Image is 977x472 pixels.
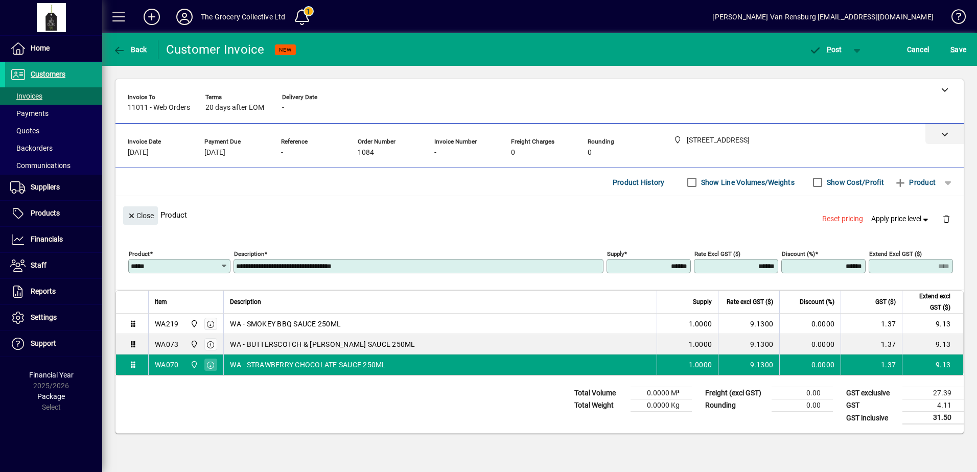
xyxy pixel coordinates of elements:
[31,287,56,295] span: Reports
[800,296,834,308] span: Discount (%)
[110,40,150,59] button: Back
[128,149,149,157] span: [DATE]
[944,2,964,35] a: Knowledge Base
[948,40,969,59] button: Save
[31,339,56,347] span: Support
[31,70,65,78] span: Customers
[115,196,964,233] div: Product
[869,250,922,257] mat-label: Extend excl GST ($)
[569,399,631,412] td: Total Weight
[569,387,631,399] td: Total Volume
[841,387,902,399] td: GST exclusive
[804,40,847,59] button: Post
[127,207,154,224] span: Close
[10,127,39,135] span: Quotes
[155,296,167,308] span: Item
[725,319,773,329] div: 9.1300
[902,314,963,334] td: 9.13
[725,339,773,349] div: 9.1300
[689,319,712,329] span: 1.0000
[841,355,902,375] td: 1.37
[230,360,386,370] span: WA - STRAWBERRY CHOCOLATE SAUCE 250ML
[205,104,264,112] span: 20 days after EOM
[5,331,102,357] a: Support
[166,41,265,58] div: Customer Invoice
[29,371,74,379] span: Financial Year
[607,250,624,257] mat-label: Supply
[5,36,102,61] a: Home
[772,399,833,412] td: 0.00
[155,339,178,349] div: WA073
[902,399,964,412] td: 4.11
[31,183,60,191] span: Suppliers
[779,314,841,334] td: 0.0000
[725,360,773,370] div: 9.1300
[188,318,199,329] span: 4/75 Apollo Drive
[588,149,592,157] span: 0
[841,314,902,334] td: 1.37
[230,339,415,349] span: WA - BUTTERSCOTCH & [PERSON_NAME] SAUCE 250ML
[904,40,932,59] button: Cancel
[102,40,158,59] app-page-header-button: Back
[613,174,665,191] span: Product History
[128,104,190,112] span: 11011 - Web Orders
[282,104,284,112] span: -
[5,227,102,252] a: Financials
[5,175,102,200] a: Suppliers
[10,161,71,170] span: Communications
[5,105,102,122] a: Payments
[694,250,740,257] mat-label: Rate excl GST ($)
[909,291,950,313] span: Extend excl GST ($)
[782,250,815,257] mat-label: Discount (%)
[689,360,712,370] span: 1.0000
[31,261,46,269] span: Staff
[700,387,772,399] td: Freight (excl GST)
[894,174,936,191] span: Product
[950,41,966,58] span: ave
[10,144,53,152] span: Backorders
[902,334,963,355] td: 9.13
[689,339,712,349] span: 1.0000
[772,387,833,399] td: 0.00
[31,44,50,52] span: Home
[201,9,286,25] div: The Grocery Collective Ltd
[902,387,964,399] td: 27.39
[230,319,341,329] span: WA - SMOKEY BBQ SAUCE 250ML
[123,206,158,225] button: Close
[155,360,178,370] div: WA070
[113,45,147,54] span: Back
[631,387,692,399] td: 0.0000 M³
[135,8,168,26] button: Add
[188,359,199,370] span: 4/75 Apollo Drive
[779,334,841,355] td: 0.0000
[10,109,49,117] span: Payments
[700,399,772,412] td: Rounding
[712,9,934,25] div: [PERSON_NAME] Van Rensburg [EMAIL_ADDRESS][DOMAIN_NAME]
[5,253,102,278] a: Staff
[37,392,65,400] span: Package
[129,250,150,257] mat-label: Product
[841,412,902,424] td: GST inclusive
[950,45,955,54] span: S
[204,149,225,157] span: [DATE]
[434,149,436,157] span: -
[31,235,63,243] span: Financials
[875,296,896,308] span: GST ($)
[188,339,199,350] span: 4/75 Apollo Drive
[31,209,60,217] span: Products
[871,214,931,224] span: Apply price level
[902,412,964,424] td: 31.50
[609,173,669,192] button: Product History
[5,139,102,157] a: Backorders
[5,157,102,174] a: Communications
[281,149,283,157] span: -
[279,46,292,53] span: NEW
[902,355,963,375] td: 9.13
[511,149,515,157] span: 0
[358,149,374,157] span: 1084
[907,41,929,58] span: Cancel
[779,355,841,375] td: 0.0000
[631,399,692,412] td: 0.0000 Kg
[889,173,941,192] button: Product
[827,45,831,54] span: P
